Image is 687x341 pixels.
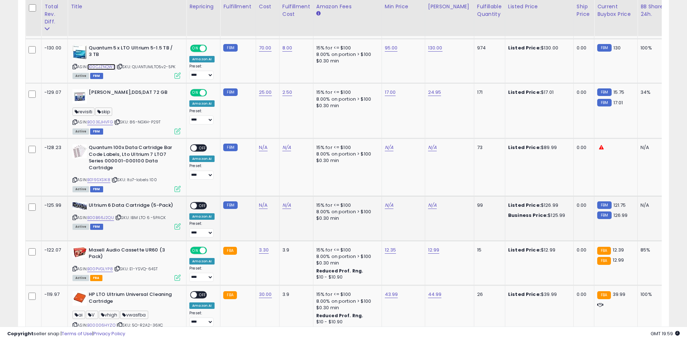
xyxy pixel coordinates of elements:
small: FBA [223,247,237,255]
div: 26 [477,291,499,298]
small: FBM [597,201,611,209]
div: 974 [477,45,499,51]
span: vhigh [99,311,120,319]
div: Amazon AI [189,302,215,309]
div: $0.30 min [316,305,376,311]
span: | SKU: 86-NGXH-P29T [114,119,160,125]
span: skip [95,108,112,116]
span: ON [191,45,200,51]
div: Amazon AI [189,100,215,107]
div: Preset: [189,221,215,237]
a: N/A [259,144,268,151]
span: All listings currently available for purchase on Amazon [72,128,89,135]
b: Reduced Prof. Rng. [316,268,364,274]
div: Preset: [189,109,215,125]
div: $125.99 [508,212,568,219]
span: revisiti [72,108,94,116]
a: 25.00 [259,89,272,96]
div: Amazon AI [189,56,215,62]
a: B00CJZNQWS [87,64,115,70]
a: B00B66J2QU [87,215,114,221]
b: Quantum 5 x LTO Ultrium 5-1.5 TB / 3 TB [89,45,176,60]
div: ASIN: [72,45,181,78]
div: -129.07 [44,89,62,96]
span: 39.99 [613,291,626,298]
div: Fulfillable Quantity [477,3,502,18]
div: $10 - $10.90 [316,274,376,280]
div: 0.00 [577,45,589,51]
b: Listed Price: [508,44,541,51]
small: FBM [597,88,611,96]
span: 2025-09-10 19:59 GMT [651,330,680,337]
div: Fulfillment Cost [282,3,310,18]
div: Amazon AI [189,156,215,162]
div: 8.00% on portion > $100 [316,96,376,102]
span: FBA [90,275,102,281]
span: 15.75 [613,89,625,96]
span: | SKU: lto7-labels 100 [111,177,157,183]
div: 0.00 [577,89,589,96]
small: FBM [597,99,611,106]
div: -122.07 [44,247,62,253]
span: 17.01 [613,99,623,106]
a: 3.30 [259,246,269,254]
div: 85% [640,247,664,253]
a: 95.00 [385,44,398,52]
div: $0.30 min [316,58,376,64]
small: FBM [223,144,237,151]
div: 100% [640,45,664,51]
b: Reduced Prof. Rng. [316,312,364,319]
span: All listings currently available for purchase on Amazon [72,275,89,281]
strong: Copyright [7,330,34,337]
small: FBA [223,291,237,299]
div: 8.00% on portion > $100 [316,151,376,157]
b: Listed Price: [508,144,541,151]
span: ai [72,311,85,319]
div: 0.00 [577,144,589,151]
span: OFF [206,247,217,253]
span: OFF [206,90,217,96]
div: Cost [259,3,276,10]
div: 15% for <= $100 [316,144,376,151]
small: FBA [597,247,611,255]
span: 121.75 [613,202,626,209]
div: Preset: [189,266,215,282]
div: 0.00 [577,202,589,209]
span: FBM [90,224,103,230]
small: FBM [223,44,237,52]
div: 15% for <= $100 [316,247,376,253]
div: Amazon AI [189,258,215,265]
span: OFF [197,203,208,209]
span: ON [191,90,200,96]
div: 99 [477,202,499,209]
a: 12.99 [428,246,440,254]
div: $130.00 [508,45,568,51]
div: -128.23 [44,144,62,151]
a: N/A [385,144,393,151]
div: Preset: [189,64,215,80]
div: N/A [640,202,664,209]
a: B003EJHVFG [87,119,113,125]
span: vwasfba [120,311,148,319]
a: 70.00 [259,44,272,52]
div: 100% [640,291,664,298]
div: 8.00% on portion > $100 [316,51,376,58]
img: 41CIA+CM44L._SL40_.jpg [72,291,87,306]
div: Amazon Fees [316,3,379,10]
a: 30.00 [259,291,272,298]
div: 34% [640,89,664,96]
div: 15% for <= $100 [316,202,376,209]
a: B00PVGLYP8 [87,266,113,272]
b: Listed Price: [508,89,541,96]
b: HP LTO Ultrium Universal Cleaning Cartridge [89,291,176,306]
div: Preset: [189,163,215,180]
a: 130.00 [428,44,442,52]
div: -125.99 [44,202,62,209]
small: FBM [223,88,237,96]
span: OFF [206,45,217,51]
div: $0.30 min [316,102,376,109]
div: 8.00% on portion > $100 [316,298,376,305]
small: FBM [597,211,611,219]
b: Ultrium 6 Data Cartridge (5-Pack) [89,202,176,211]
div: 15 [477,247,499,253]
